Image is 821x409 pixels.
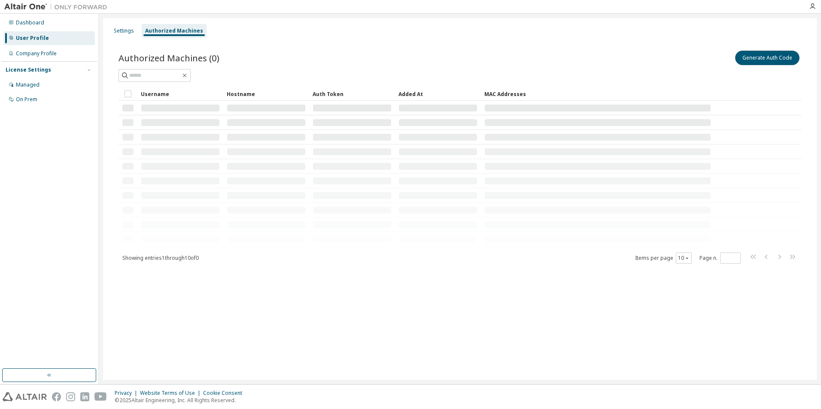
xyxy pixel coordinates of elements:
div: Authorized Machines [145,27,203,34]
img: linkedin.svg [80,392,89,401]
div: Username [141,87,220,101]
div: Hostname [227,87,306,101]
div: Added At [398,87,477,101]
img: instagram.svg [66,392,75,401]
div: User Profile [16,35,49,42]
div: Managed [16,81,40,88]
span: Authorized Machines (0) [119,52,219,64]
span: Page n. [699,253,741,264]
div: Settings [114,27,134,34]
div: Website Terms of Use [140,390,203,397]
button: Generate Auth Code [735,51,800,65]
div: Dashboard [16,19,44,26]
span: Showing entries 1 through 10 of 0 [122,254,199,262]
div: Company Profile [16,50,57,57]
div: On Prem [16,96,37,103]
span: Items per page [635,253,692,264]
div: Privacy [115,390,140,397]
img: Altair One [4,3,112,11]
div: Auth Token [313,87,392,101]
div: License Settings [6,66,51,73]
img: facebook.svg [52,392,61,401]
p: © 2025 Altair Engineering, Inc. All Rights Reserved. [115,397,247,404]
img: altair_logo.svg [3,392,47,401]
div: MAC Addresses [484,87,711,101]
div: Cookie Consent [203,390,247,397]
button: 10 [678,255,690,262]
img: youtube.svg [94,392,107,401]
